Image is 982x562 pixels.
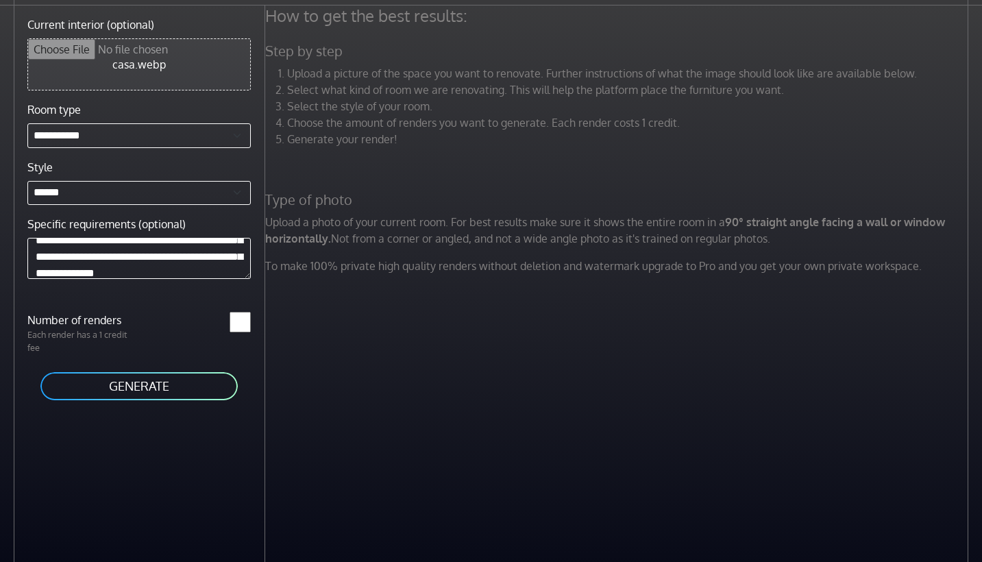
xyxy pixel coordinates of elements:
[257,258,980,274] p: To make 100% private high quality renders without deletion and watermark upgrade to Pro and you g...
[257,191,980,208] h5: Type of photo
[287,114,972,131] li: Choose the amount of renders you want to generate. Each render costs 1 credit.
[287,82,972,98] li: Select what kind of room we are renovating. This will help the platform place the furniture you w...
[287,98,972,114] li: Select the style of your room.
[19,328,139,354] p: Each render has a 1 credit fee
[39,371,239,402] button: GENERATE
[27,159,53,175] label: Style
[265,215,945,245] strong: 90° straight angle facing a wall or window horizontally.
[27,101,81,118] label: Room type
[27,16,154,33] label: Current interior (optional)
[287,131,972,147] li: Generate your render!
[27,216,186,232] label: Specific requirements (optional)
[287,65,972,82] li: Upload a picture of the space you want to renovate. Further instructions of what the image should...
[257,214,980,247] p: Upload a photo of your current room. For best results make sure it shows the entire room in a Not...
[257,5,980,26] h4: How to get the best results:
[19,312,139,328] label: Number of renders
[257,42,980,60] h5: Step by step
